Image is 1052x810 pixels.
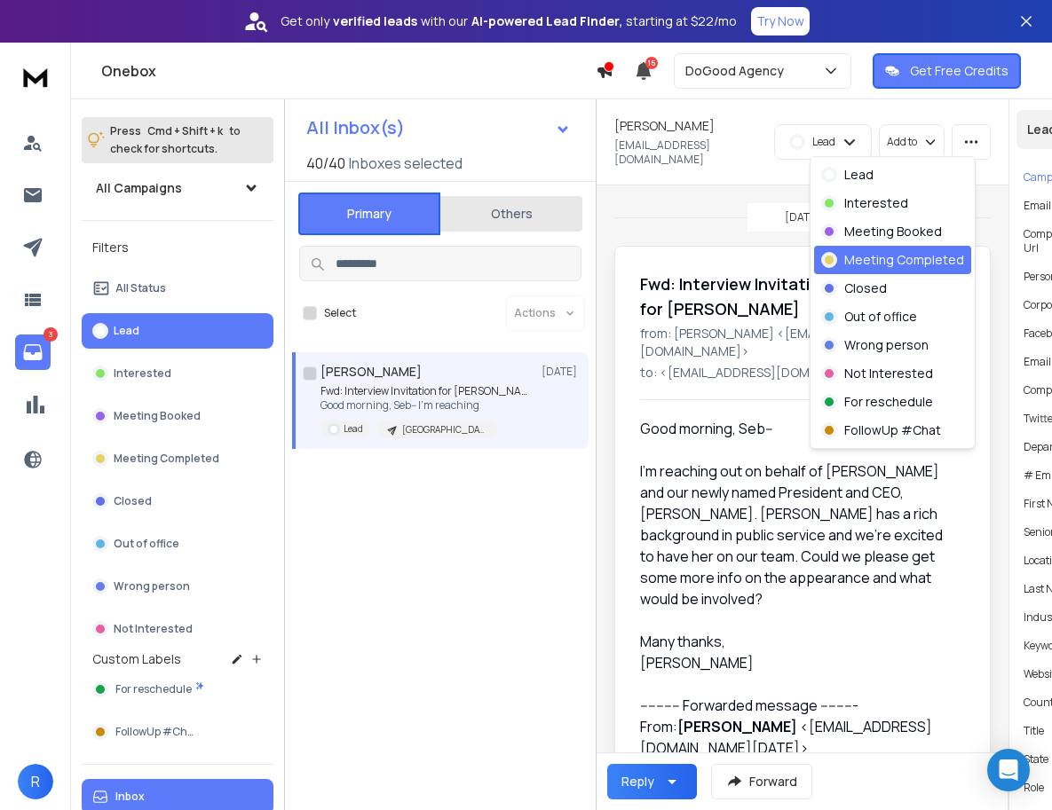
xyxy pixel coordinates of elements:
[320,398,534,413] p: Good morning, Seb-- I'm reaching
[115,725,198,739] span: FollowUp #Chat
[101,60,596,82] h1: Onebox
[18,764,53,799] span: R
[440,194,582,233] button: Others
[756,12,804,30] p: Try Now
[844,223,942,240] p: Meeting Booked
[785,210,820,224] p: [DATE]
[298,193,440,235] button: Primary
[114,622,193,636] p: Not Interested
[1024,199,1051,213] p: Email
[402,423,487,436] p: [GEOGRAPHIC_DATA] | 200 - 499 | CEO
[1024,781,1044,795] p: role
[812,135,835,149] p: Lead
[110,122,241,158] p: Press to check for shortcuts.
[320,363,422,381] h1: [PERSON_NAME]
[114,579,190,594] p: Wrong person
[306,119,405,137] h1: All Inbox(s)
[844,421,941,439] p: FollowUp #Chat
[114,494,152,508] p: Closed
[115,682,192,696] span: For reschedule
[114,366,171,381] p: Interested
[844,365,933,382] p: Not Interested
[344,422,363,436] p: Lead
[145,121,225,141] span: Cmd + Shift + k
[320,384,534,398] p: Fwd: Interview Invitation for [PERSON_NAME]
[333,12,417,30] strong: verified leads
[114,409,201,423] p: Meeting Booked
[910,62,1008,80] p: Get Free Credits
[115,281,166,295] p: All Status
[96,179,182,197] h1: All Campaigns
[115,790,145,804] p: Inbox
[844,194,908,212] p: Interested
[640,325,965,360] p: from: [PERSON_NAME] <[EMAIL_ADDRESS][DOMAIN_NAME]>
[887,135,917,149] p: Add to
[645,57,658,69] span: 15
[844,279,887,297] p: Closed
[82,235,273,260] h3: Filters
[114,452,219,466] p: Meeting Completed
[640,271,846,321] h1: Fwd: Interview Invitation for [PERSON_NAME]
[711,764,812,799] button: Forward
[677,717,797,736] strong: [PERSON_NAME]
[92,650,181,668] h3: Custom Labels
[844,308,917,326] p: Out of office
[844,166,874,184] p: Lead
[640,364,965,381] p: to: <[EMAIL_ADDRESS][DOMAIN_NAME][DATE]>
[987,749,1030,791] div: Open Intercom Messenger
[471,12,622,30] strong: AI-powered Lead Finder,
[640,631,951,652] div: Many thanks,
[640,460,951,609] div: I'm reaching out on behalf of [PERSON_NAME] and our newly named President and CEO, [PERSON_NAME]....
[542,365,581,379] p: [DATE]
[281,12,737,30] p: Get only with our starting at $22/mo
[114,537,179,551] p: Out of office
[44,327,58,342] p: 3
[614,138,763,167] p: [EMAIL_ADDRESS][DOMAIN_NAME]
[621,773,654,790] div: Reply
[349,153,463,174] h3: Inboxes selected
[324,306,356,320] label: Select
[844,336,929,354] p: Wrong person
[114,324,139,338] p: Lead
[844,393,933,411] p: For reschedule
[640,418,951,439] div: Good morning, Seb--
[1024,724,1044,738] p: title
[306,153,345,174] span: 40 / 40
[614,117,715,135] h1: [PERSON_NAME]
[18,60,53,93] img: logo
[844,251,964,269] p: Meeting Completed
[1024,752,1048,767] p: State
[685,62,791,80] p: DoGood Agency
